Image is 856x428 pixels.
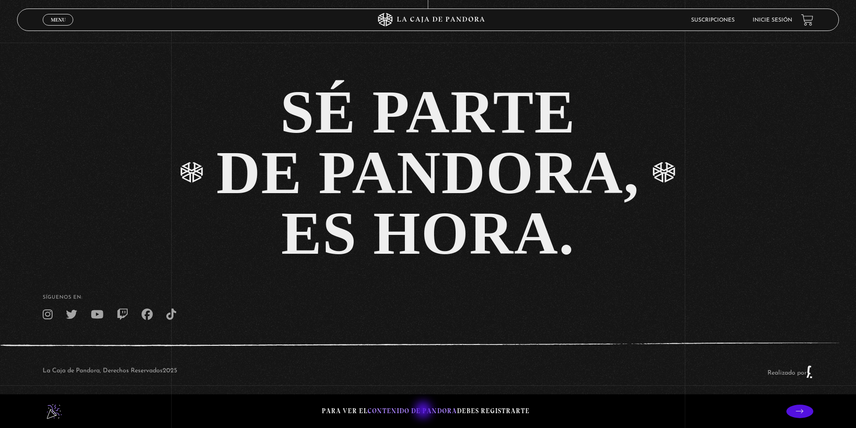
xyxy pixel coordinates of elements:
span: Menu [51,17,66,22]
h4: SÍguenos en: [43,295,813,300]
a: Inicie sesión [753,18,792,23]
p: Para ver el debes registrarte [322,405,530,417]
a: Realizado por [767,370,813,376]
a: Suscripciones [691,18,735,23]
a: View your shopping cart [801,14,813,26]
div: SÉ PARTE DE PANDORA, ES HORA. [217,82,640,264]
p: La Caja de Pandora, Derechos Reservados 2025 [43,365,177,379]
span: contenido de Pandora [368,407,457,415]
span: Cerrar [48,25,69,31]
